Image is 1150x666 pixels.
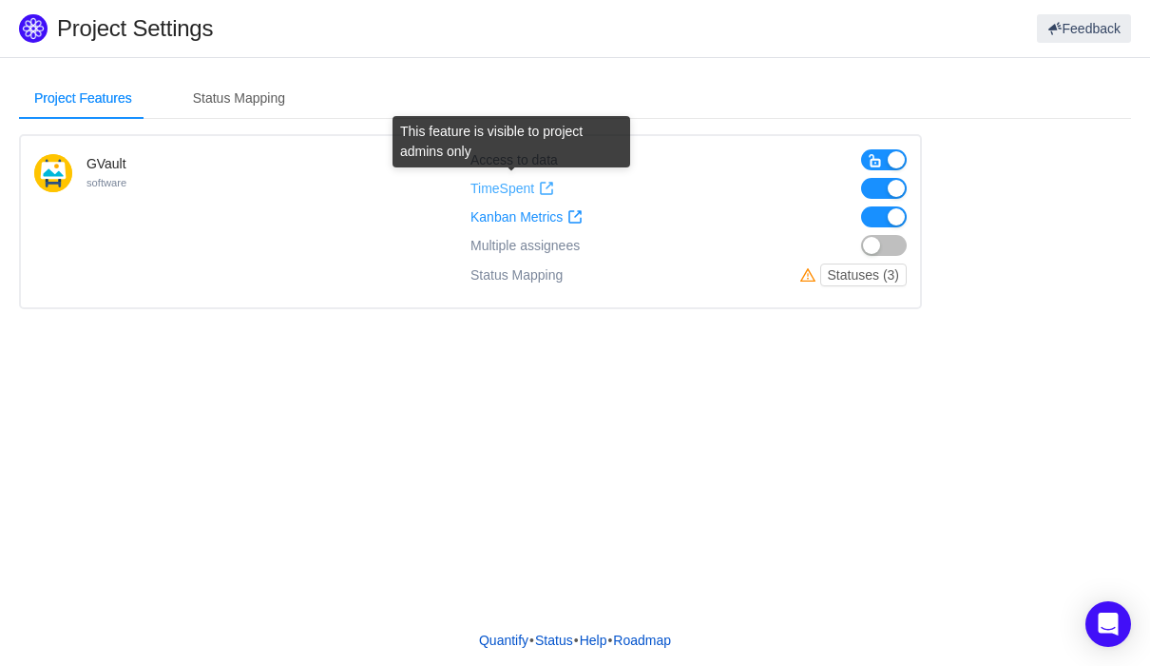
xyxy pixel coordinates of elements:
[574,633,579,648] span: •
[34,154,72,192] img: 10952
[470,238,580,254] span: Multiple assignees
[470,181,534,197] span: TimeSpent
[1085,601,1131,647] div: Open Intercom Messenger
[470,209,563,225] span: Kanban Metrics
[478,626,529,655] a: Quantify
[534,626,574,655] a: Status
[470,264,563,286] div: Status Mapping
[612,626,672,655] a: Roadmap
[19,77,147,120] div: Project Features
[607,633,612,648] span: •
[86,154,126,173] h4: GVault
[529,633,534,648] span: •
[820,264,907,286] button: Statuses (3)
[178,77,300,120] div: Status Mapping
[19,14,48,43] img: Quantify
[393,116,630,167] div: This feature is visible to project admins only
[470,181,554,197] a: TimeSpent
[800,267,820,283] i: icon: warning
[579,626,608,655] a: Help
[1037,14,1131,43] button: Feedback
[57,14,690,43] h1: Project Settings
[86,177,126,188] small: software
[470,209,583,225] a: Kanban Metrics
